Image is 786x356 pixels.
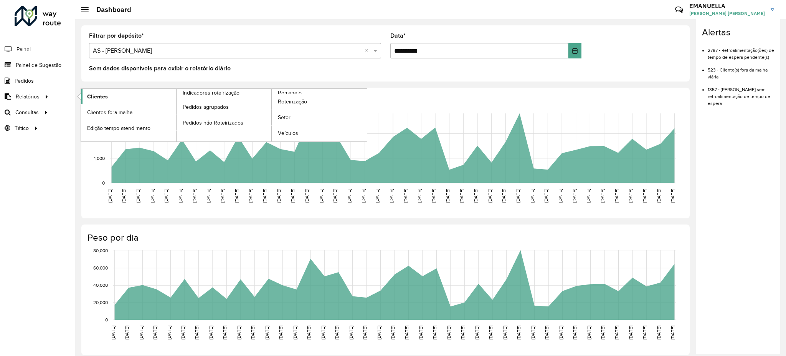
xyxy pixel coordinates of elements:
span: Clientes [87,93,108,101]
text: [DATE] [306,326,311,339]
h2: Dashboard [89,5,131,14]
text: [DATE] [445,189,450,203]
a: Edição tempo atendimento [81,120,176,136]
text: [DATE] [361,189,366,203]
text: [DATE] [163,189,168,203]
text: [DATE] [167,326,172,339]
text: [DATE] [656,189,661,203]
text: [DATE] [516,326,521,339]
text: [DATE] [600,189,605,203]
text: [DATE] [121,189,126,203]
label: Sem dados disponíveis para exibir o relatório diário [89,64,231,73]
text: [DATE] [543,189,548,203]
li: 523 - Cliente(s) fora da malha viária [708,61,774,80]
text: [DATE] [234,189,239,203]
text: [DATE] [124,326,129,339]
span: Roteirização [278,98,307,106]
text: [DATE] [276,189,281,203]
text: [DATE] [192,189,197,203]
text: 40,000 [93,283,108,288]
text: [DATE] [431,189,436,203]
text: [DATE] [403,189,408,203]
text: [DATE] [600,326,605,339]
text: [DATE] [558,189,563,203]
text: 80,000 [93,248,108,253]
text: 20,000 [93,300,108,305]
text: [DATE] [334,326,339,339]
span: Indicadores roteirização [183,89,239,97]
text: [DATE] [572,326,577,339]
text: [DATE] [278,326,283,339]
span: Painel de Sugestão [16,61,61,69]
span: Clear all [365,46,372,55]
text: [DATE] [572,189,577,203]
a: Contato Rápido [671,2,687,18]
a: Clientes [81,89,176,104]
h4: Capacidade por dia [88,95,682,106]
text: [DATE] [332,189,337,203]
text: [DATE] [670,189,675,203]
button: Choose Date [568,43,582,58]
a: Veículos [272,126,367,141]
text: [DATE] [628,326,633,339]
text: 1,000 [94,155,105,160]
text: [DATE] [586,189,591,203]
text: [DATE] [220,189,225,203]
text: [DATE] [614,189,619,203]
text: [DATE] [264,326,269,339]
a: Pedidos agrupados [177,99,272,115]
text: [DATE] [319,189,324,203]
text: 0 [105,317,108,322]
text: [DATE] [150,189,155,203]
a: Setor [272,110,367,125]
text: [DATE] [152,326,157,339]
text: [DATE] [292,326,297,339]
label: Filtrar por depósito [89,31,144,40]
span: Painel [17,45,31,53]
text: [DATE] [250,326,255,339]
h4: Peso por dia [88,232,682,243]
text: [DATE] [474,326,479,339]
text: [DATE] [515,189,520,203]
text: [DATE] [262,189,267,203]
h3: EMANUELLA [689,2,765,10]
text: [DATE] [614,326,619,339]
text: [DATE] [107,189,112,203]
li: 2787 - Retroalimentação(ões) de tempo de espera pendente(s) [708,41,774,61]
text: [DATE] [459,189,464,203]
text: [DATE] [530,326,535,339]
span: Relatórios [16,93,40,101]
text: [DATE] [178,189,183,203]
text: [DATE] [320,326,325,339]
text: [DATE] [446,326,451,339]
text: [DATE] [362,326,367,339]
h4: Alertas [702,27,774,38]
span: Clientes fora malha [87,108,132,116]
text: [DATE] [389,189,394,203]
span: Veículos [278,129,298,137]
span: Edição tempo atendimento [87,124,150,132]
text: [DATE] [642,189,647,203]
span: [PERSON_NAME] [PERSON_NAME] [689,10,765,17]
text: [DATE] [111,326,116,339]
text: [DATE] [502,326,507,339]
text: [DATE] [348,326,353,339]
text: [DATE] [347,189,352,203]
text: [DATE] [139,326,144,339]
text: [DATE] [586,326,591,339]
span: Pedidos agrupados [183,103,229,111]
span: Pedidos não Roteirizados [183,119,243,127]
text: [DATE] [194,326,199,339]
text: [DATE] [501,189,506,203]
text: [DATE] [304,189,309,203]
text: [DATE] [236,326,241,339]
text: [DATE] [656,326,661,339]
text: [DATE] [376,326,381,339]
text: [DATE] [670,326,675,339]
a: Indicadores roteirização [81,89,272,141]
a: Clientes fora malha [81,105,176,120]
text: [DATE] [375,189,380,203]
text: 0 [102,180,105,185]
text: [DATE] [222,326,227,339]
text: [DATE] [642,326,647,339]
